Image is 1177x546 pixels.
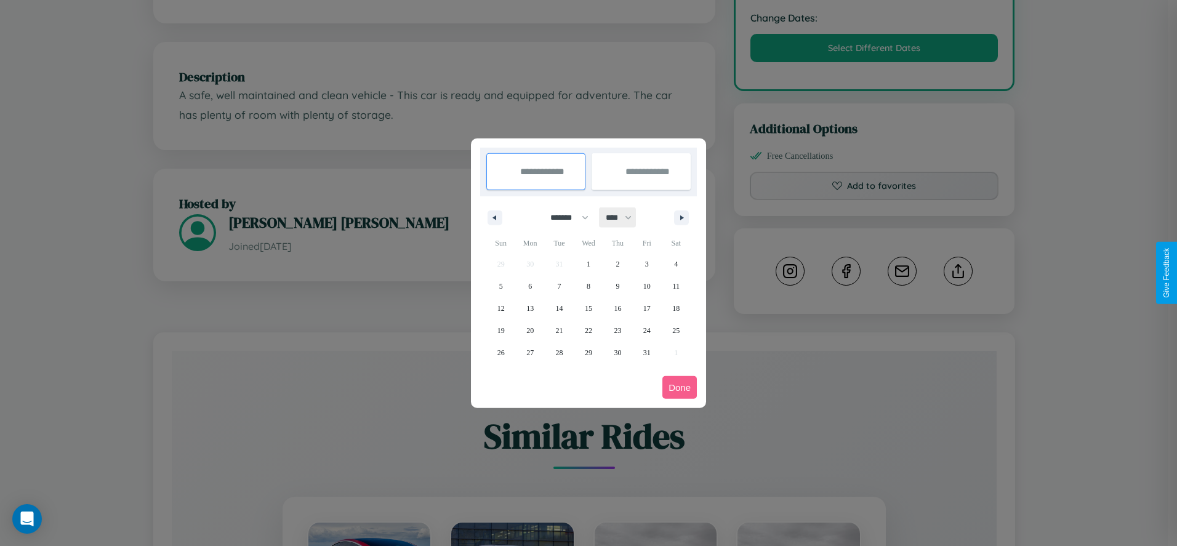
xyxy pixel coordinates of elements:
[616,253,619,275] span: 2
[632,319,661,342] button: 24
[672,275,680,297] span: 11
[545,319,574,342] button: 21
[574,253,603,275] button: 1
[643,297,651,319] span: 17
[526,297,534,319] span: 13
[662,297,691,319] button: 18
[672,297,680,319] span: 18
[556,342,563,364] span: 28
[486,319,515,342] button: 19
[603,297,632,319] button: 16
[645,253,649,275] span: 3
[616,275,619,297] span: 9
[1162,248,1171,298] div: Give Feedback
[515,233,544,253] span: Mon
[528,275,532,297] span: 6
[632,342,661,364] button: 31
[603,275,632,297] button: 9
[614,319,621,342] span: 23
[515,319,544,342] button: 20
[603,233,632,253] span: Thu
[587,275,590,297] span: 8
[497,342,505,364] span: 26
[515,275,544,297] button: 6
[674,253,678,275] span: 4
[497,297,505,319] span: 12
[526,342,534,364] span: 27
[643,275,651,297] span: 10
[587,253,590,275] span: 1
[574,297,603,319] button: 15
[526,319,534,342] span: 20
[632,253,661,275] button: 3
[632,233,661,253] span: Fri
[632,275,661,297] button: 10
[643,342,651,364] span: 31
[574,342,603,364] button: 29
[574,233,603,253] span: Wed
[603,253,632,275] button: 2
[574,319,603,342] button: 22
[12,504,42,534] div: Open Intercom Messenger
[497,319,505,342] span: 19
[545,342,574,364] button: 28
[603,342,632,364] button: 30
[643,319,651,342] span: 24
[603,319,632,342] button: 23
[558,275,561,297] span: 7
[632,297,661,319] button: 17
[662,275,691,297] button: 11
[515,342,544,364] button: 27
[614,342,621,364] span: 30
[585,342,592,364] span: 29
[486,342,515,364] button: 26
[486,275,515,297] button: 5
[556,319,563,342] span: 21
[574,275,603,297] button: 8
[662,233,691,253] span: Sat
[486,233,515,253] span: Sun
[515,297,544,319] button: 13
[545,297,574,319] button: 14
[662,376,697,399] button: Done
[585,297,592,319] span: 15
[585,319,592,342] span: 22
[662,319,691,342] button: 25
[556,297,563,319] span: 14
[545,275,574,297] button: 7
[499,275,503,297] span: 5
[545,233,574,253] span: Tue
[662,253,691,275] button: 4
[486,297,515,319] button: 12
[614,297,621,319] span: 16
[672,319,680,342] span: 25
